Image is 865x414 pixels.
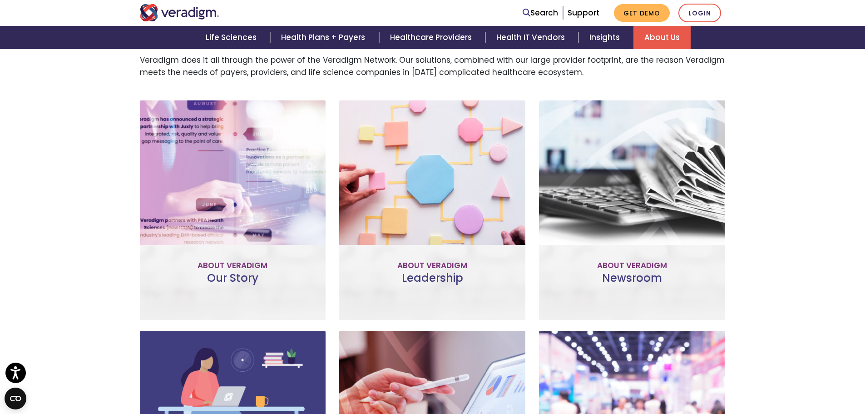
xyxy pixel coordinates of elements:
a: Search [523,7,558,19]
a: Healthcare Providers [379,26,485,49]
h3: Leadership [346,272,518,298]
a: Health Plans + Payers [270,26,379,49]
h3: Newsroom [546,272,718,298]
a: Life Sciences [195,26,270,49]
p: About Veradigm [546,259,718,272]
a: Support [568,7,599,18]
p: About Veradigm [346,259,518,272]
h3: Our Story [147,272,319,298]
iframe: Drift Chat Widget [691,349,854,403]
a: About Us [633,26,691,49]
img: Veradigm logo [140,4,219,21]
a: Get Demo [614,4,670,22]
p: About Veradigm [147,259,319,272]
a: Login [678,4,721,22]
a: Health IT Vendors [485,26,578,49]
p: Veradigm does it all through the power of the Veradigm Network. Our solutions, combined with our ... [140,54,726,79]
a: Insights [578,26,633,49]
button: Open CMP widget [5,388,26,409]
